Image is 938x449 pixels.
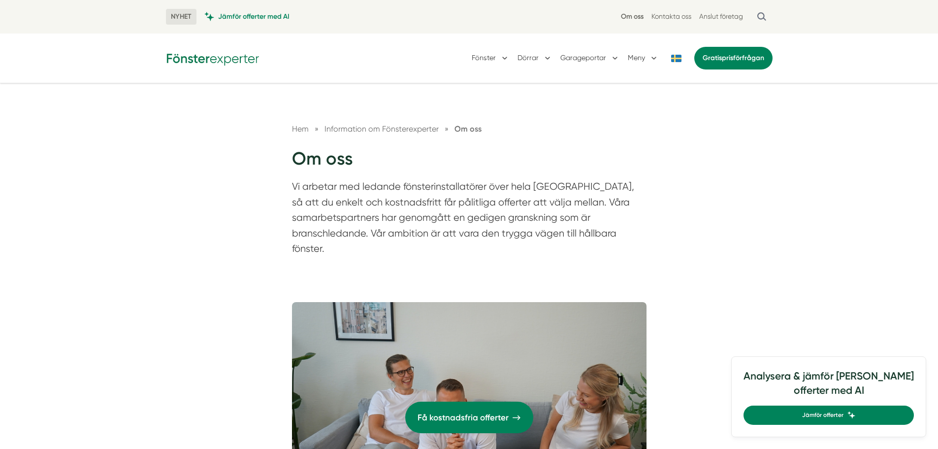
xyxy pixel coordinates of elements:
a: Om oss [621,12,644,21]
span: Jämför offerter [802,411,843,420]
a: Anslut företag [699,12,743,21]
nav: Breadcrumb [292,123,647,135]
span: Jämför offerter med AI [218,12,290,21]
span: Gratis [703,54,722,62]
p: Vi arbetar med ledande fönsterinstallatörer över hela [GEOGRAPHIC_DATA], så att du enkelt och kos... [292,179,647,262]
button: Fönster [472,45,510,71]
span: NYHET [166,9,196,25]
img: Fönsterexperter Logotyp [166,50,259,66]
a: Jämför offerter [744,406,914,425]
a: Få kostnadsfria offerter [405,402,533,433]
span: Information om Fönsterexperter [324,124,439,134]
a: Hem [292,124,309,134]
h4: Analysera & jämför [PERSON_NAME] offerter med AI [744,369,914,406]
span: » [315,123,319,135]
a: Jämför offerter med AI [204,12,290,21]
span: Få kostnadsfria offerter [418,411,509,424]
a: Om oss [454,124,482,134]
button: Dörrar [518,45,552,71]
a: Gratisprisförfrågan [694,47,773,69]
button: Meny [628,45,659,71]
a: Kontakta oss [651,12,691,21]
span: » [445,123,449,135]
button: Garageportar [560,45,620,71]
h1: Om oss [292,147,647,179]
a: Information om Fönsterexperter [324,124,441,134]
